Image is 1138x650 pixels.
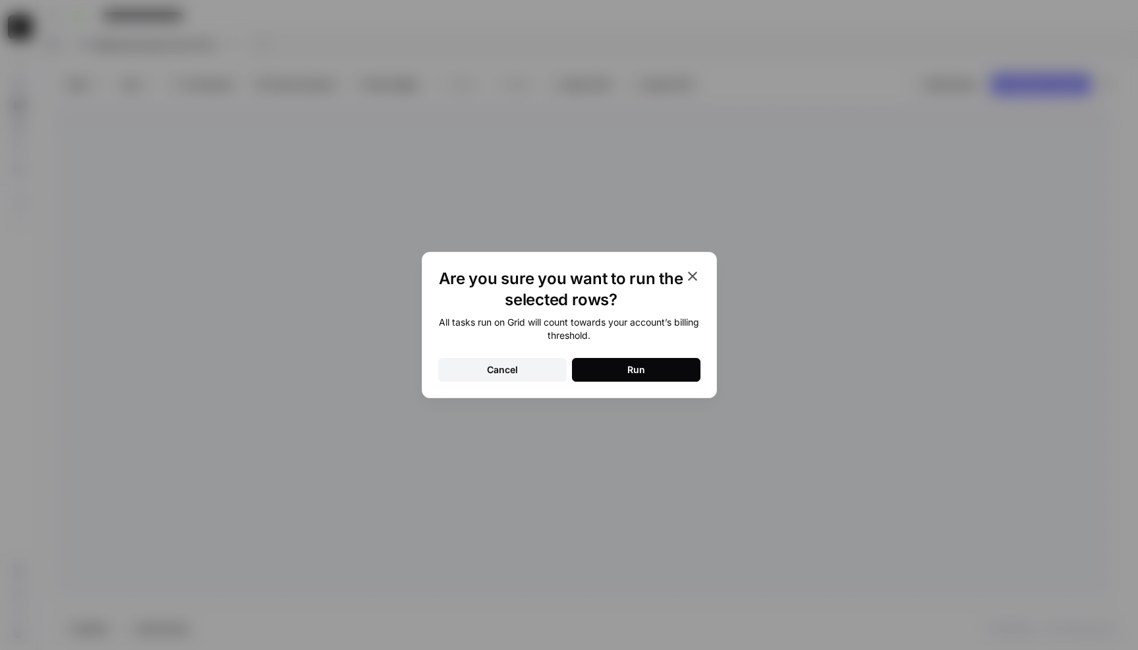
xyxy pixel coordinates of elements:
h1: Are you sure you want to run the selected rows? [438,268,685,310]
button: Run [572,358,700,382]
div: Cancel [487,363,518,376]
div: All tasks run on Grid will count towards your account’s billing threshold. [438,316,700,342]
div: Run [627,363,645,376]
button: Cancel [438,358,567,382]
